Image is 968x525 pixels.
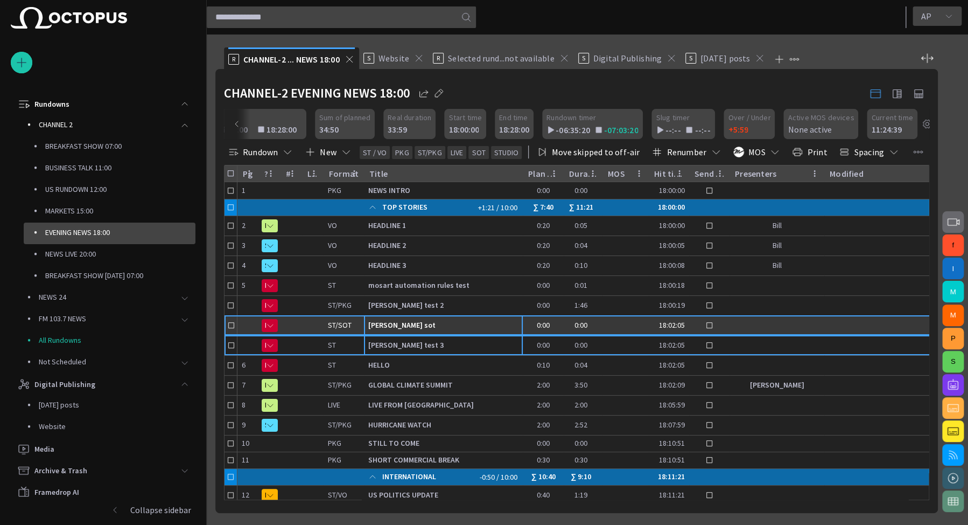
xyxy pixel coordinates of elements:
button: N [262,336,278,355]
div: 18:02:05 [653,340,685,350]
div: GLOBAL CLIMATE SUMMIT [368,376,518,395]
div: 3:50 [574,380,592,390]
div: NEWS INTRO [368,182,518,199]
div: 18:05:59 [653,400,685,410]
button: Collapse sidebar [11,499,195,521]
div: 0:20 [527,260,559,271]
div: Framedrop AI [11,481,195,503]
div: 18:07:59 [653,420,685,430]
span: Active MOS devices [788,112,854,123]
div: ST/PKG [328,420,352,430]
div: 18:00:08 [653,260,685,271]
div: 3 [242,240,255,251]
div: adam test 3 [368,336,518,355]
p: R [433,53,444,64]
p: MARKETS 15:00 [45,205,195,216]
div: 1:46 [574,300,592,310]
div: 33:59 [388,123,407,136]
div: Media [11,438,195,460]
div: 18:11:21 [653,490,685,500]
div: mosart automation rules test [368,276,518,295]
div: 18:02:05 [653,320,685,330]
button: Hit time column menu [672,166,687,181]
span: STILL TO COME [368,438,518,448]
div: Pg [243,168,252,179]
div: 0:00 [527,280,559,291]
div: 18:00:18 [653,280,685,291]
p: R [228,54,239,65]
div: NEWS LIVE 20:00 [24,244,195,266]
span: HEADLINE 2 [368,240,518,251]
div: 9 [242,420,255,430]
span: [PERSON_NAME] test 2 [368,300,518,310]
div: Format [329,168,359,179]
span: Website [378,53,409,64]
div: 18:28:00 [499,123,529,136]
span: HURRICANE WATCH [368,420,518,430]
button: LIVE [447,146,467,159]
div: 1 [242,185,255,196]
div: 10 [242,438,255,448]
button: AP [913,6,962,26]
button: Rundown [224,142,297,162]
div: 18:00:19 [653,300,685,310]
span: Current time [871,112,913,123]
div: 18:02:05 [653,360,685,370]
button: I [942,258,964,279]
span: S [265,420,266,431]
div: ST [328,360,336,370]
div: 8 [242,400,255,410]
div: HEADLINE 2 [368,236,518,255]
div: RCHANNEL-2 ... NEWS 18:00 [224,47,359,69]
div: Bill [734,240,820,251]
span: Sum of planned [319,112,370,123]
span: [PERSON_NAME] test 3 [368,340,518,350]
button: ST/PKG [415,146,445,159]
button: Presenters column menu [807,166,822,181]
div: HEADLINE 3 [368,256,518,275]
p: Media [34,444,54,454]
button: New [301,142,355,162]
span: N [265,320,266,331]
p: Website [39,421,195,432]
p: Archive & Trash [34,465,87,476]
div: 18:10:51 [653,438,685,448]
div: HEADLINE 1 [368,216,518,236]
div: 2:52 [574,420,592,430]
span: S [265,240,266,251]
div: Website [17,417,195,438]
div: PKG [328,185,341,196]
span: HEADLINE 3 [368,260,518,271]
div: 0:00 [527,185,559,196]
div: US RUNDOWN 12:00 [24,179,195,201]
p: US RUNDOWN 12:00 [45,184,195,195]
button: N [262,276,278,295]
div: PKG [328,455,341,465]
p: Rundowns [34,99,69,109]
p: NEWS LIVE 20:00 [45,248,195,259]
div: 0:20 [527,220,559,231]
div: 34:50 [319,123,339,136]
div: Title [369,168,388,179]
button: S [262,236,278,255]
div: All Rundowns [17,330,195,352]
div: MARKETS 15:00 [24,201,195,223]
div: 0:10 [574,260,592,271]
button: Spacing [835,142,902,162]
span: [DATE] posts [700,53,750,64]
div: adam test 2 [368,296,518,315]
span: SHORT COMMERCIAL BREAK [368,455,518,465]
span: R [265,380,266,391]
span: Real duration [388,112,431,123]
p: 11:24:39 [871,123,901,136]
button: Plan dur column menu [546,166,562,181]
button: S [942,351,964,372]
div: 18:11:21 [653,469,685,485]
p: FM 103.7 NEWS [39,313,174,324]
div: 2 [242,220,255,231]
button: Move skipped to off-air [533,142,643,162]
button: P [942,328,964,349]
p: None active [788,123,831,136]
p: S [363,53,374,64]
p: BREAKFAST SHOW [DATE] 07:00 [45,270,195,281]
